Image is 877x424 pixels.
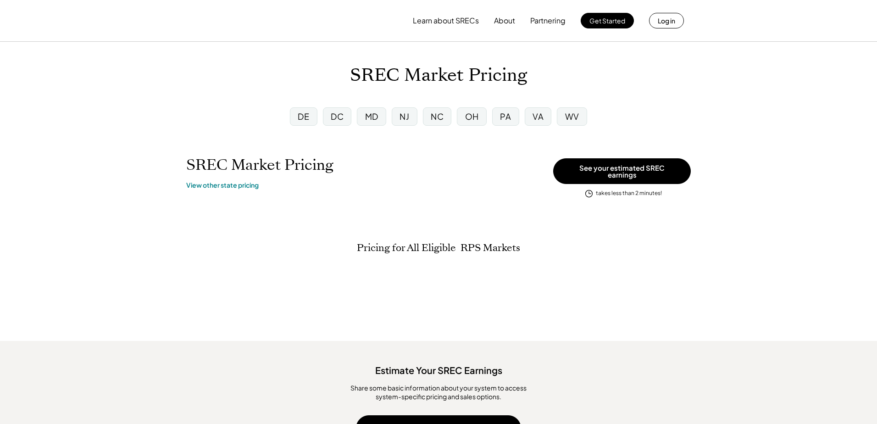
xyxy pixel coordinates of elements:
[365,111,378,122] div: MD
[431,111,444,122] div: NC
[465,111,479,122] div: OH
[553,158,691,184] button: See your estimated SREC earnings
[400,111,409,122] div: NJ
[193,5,269,36] img: yH5BAEAAAAALAAAAAABAAEAAAIBRAA7
[565,111,579,122] div: WV
[331,111,344,122] div: DC
[186,156,333,174] h1: SREC Market Pricing
[530,11,566,30] button: Partnering
[298,111,309,122] div: DE
[500,111,511,122] div: PA
[413,11,479,30] button: Learn about SRECs
[494,11,515,30] button: About
[533,111,544,122] div: VA
[9,359,868,377] div: Estimate Your SREC Earnings
[581,13,634,28] button: Get Started
[357,242,520,254] h2: Pricing for All Eligible RPS Markets
[596,190,662,197] div: takes less than 2 minutes!
[350,65,527,86] h1: SREC Market Pricing
[338,384,539,402] div: ​Share some basic information about your system to access system-specific pricing and sales options.
[186,181,259,190] a: View other state pricing
[649,13,684,28] button: Log in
